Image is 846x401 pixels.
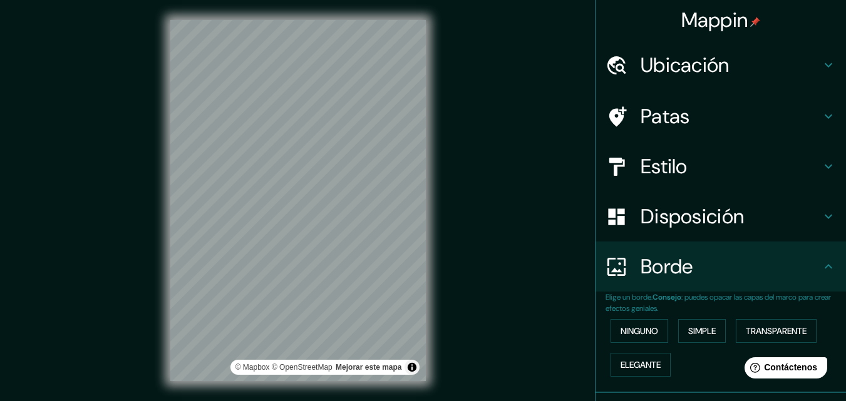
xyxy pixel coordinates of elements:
div: Patas [596,91,846,141]
font: Ninguno [621,325,658,337]
button: Ninguno [611,319,668,343]
font: Disposición [641,203,744,230]
font: Estilo [641,153,688,180]
font: Simple [688,325,716,337]
font: Mappin [681,7,748,33]
div: Estilo [596,141,846,191]
a: Mapbox [235,363,270,372]
font: Mejorar este mapa [336,363,401,372]
font: Borde [641,253,693,280]
button: Activar o desactivar atribución [405,360,420,375]
div: Disposición [596,191,846,241]
font: Elegante [621,359,661,370]
a: Comentarios sobre el mapa [336,363,401,372]
div: Borde [596,241,846,292]
font: Transparente [746,325,807,337]
font: Patas [641,103,690,129]
button: Transparente [736,319,817,343]
font: Elige un borde. [606,292,653,302]
font: Consejo [653,292,681,302]
button: Simple [678,319,726,343]
font: © Mapbox [235,363,270,372]
button: Elegante [611,353,671,377]
img: pin-icon.png [750,17,760,27]
font: : puedes opacar las capas del marco para crear efectos geniales. [606,292,831,313]
font: Ubicación [641,52,730,78]
a: Mapa de OpenStreet [272,363,333,372]
canvas: Mapa [170,20,426,381]
iframe: Lanzador de widgets de ayuda [735,352,832,387]
div: Ubicación [596,40,846,90]
font: © OpenStreetMap [272,363,333,372]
